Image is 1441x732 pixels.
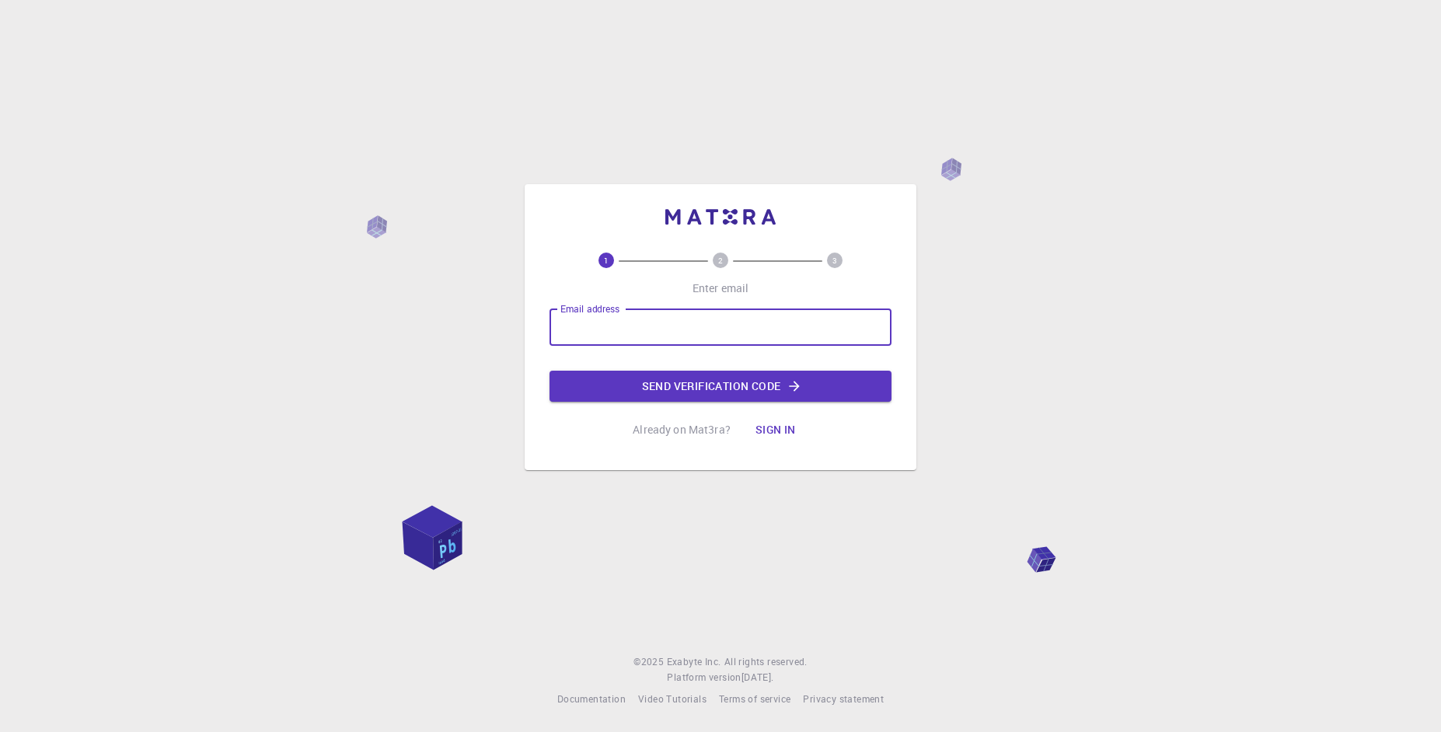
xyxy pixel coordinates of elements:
[633,422,731,437] p: Already on Mat3ra?
[667,670,741,685] span: Platform version
[741,670,774,685] a: [DATE].
[803,692,884,707] a: Privacy statement
[557,692,626,707] a: Documentation
[743,414,808,445] button: Sign in
[832,255,837,266] text: 3
[667,655,721,668] span: Exabyte Inc.
[693,281,749,296] p: Enter email
[741,671,774,683] span: [DATE] .
[719,692,790,705] span: Terms of service
[718,255,723,266] text: 2
[560,302,619,315] label: Email address
[633,654,666,670] span: © 2025
[604,255,609,266] text: 1
[638,692,707,707] a: Video Tutorials
[557,692,626,705] span: Documentation
[803,692,884,705] span: Privacy statement
[724,654,808,670] span: All rights reserved.
[719,692,790,707] a: Terms of service
[667,654,721,670] a: Exabyte Inc.
[638,692,707,705] span: Video Tutorials
[550,371,891,402] button: Send verification code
